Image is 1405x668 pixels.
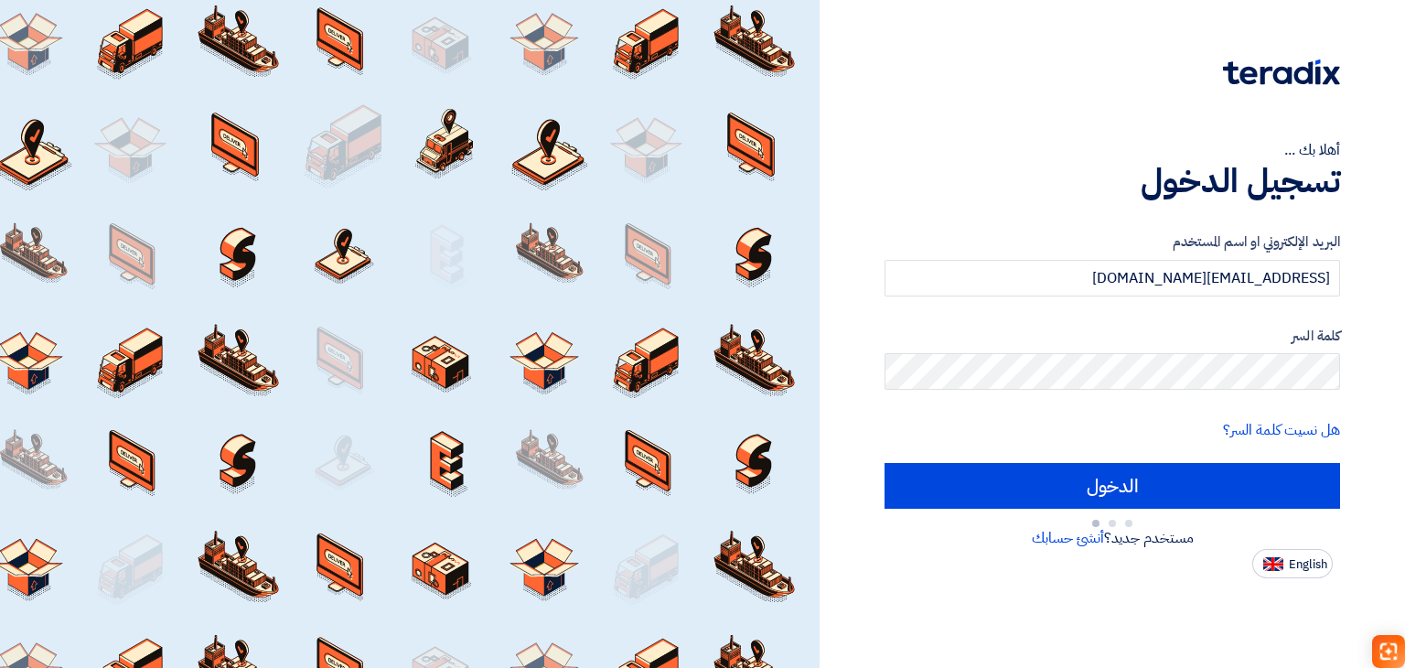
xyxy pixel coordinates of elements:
[1263,557,1283,571] img: en-US.png
[885,260,1340,296] input: أدخل بريد العمل الإلكتروني او اسم المستخدم الخاص بك ...
[885,326,1340,347] label: كلمة السر
[885,527,1340,549] div: مستخدم جديد؟
[1289,558,1327,571] span: English
[885,139,1340,161] div: أهلا بك ...
[885,161,1340,201] h1: تسجيل الدخول
[1223,419,1340,441] a: هل نسيت كلمة السر؟
[1252,549,1333,578] button: English
[885,232,1340,253] label: البريد الإلكتروني او اسم المستخدم
[1223,59,1340,85] img: Teradix logo
[1032,527,1104,549] a: أنشئ حسابك
[885,463,1340,509] input: الدخول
